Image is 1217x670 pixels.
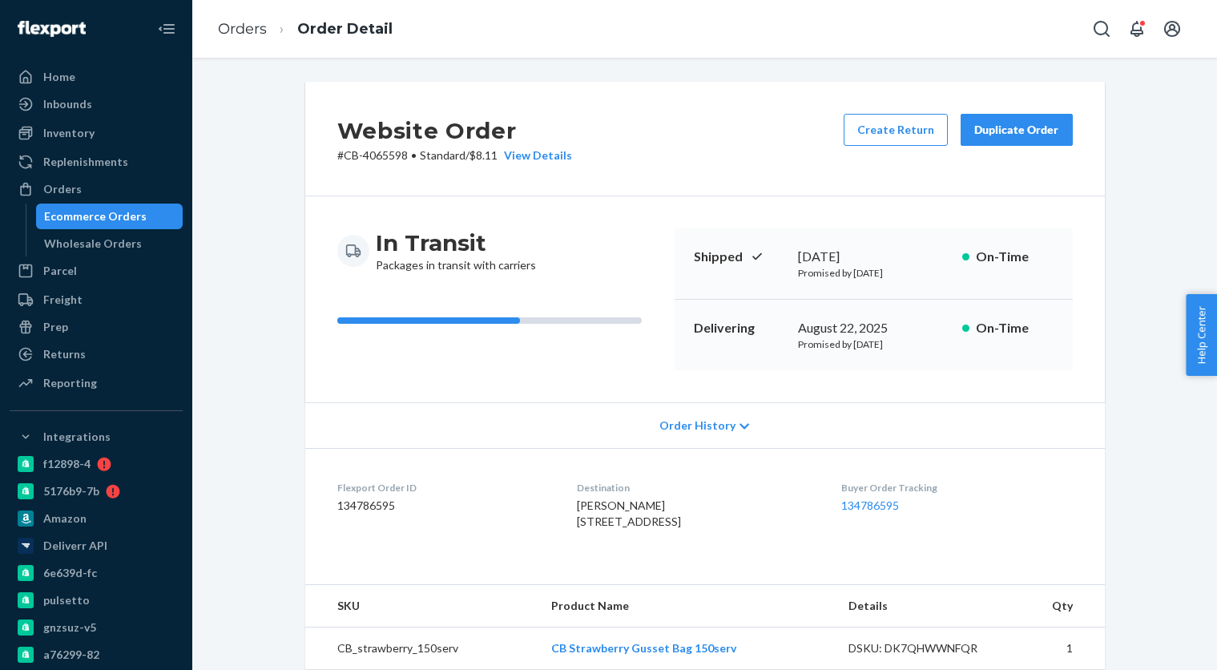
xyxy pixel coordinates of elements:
[10,287,183,313] a: Freight
[10,560,183,586] a: 6e639d-fc
[10,451,183,477] a: f12898-4
[43,69,75,85] div: Home
[337,147,572,163] p: # CB-4065598 / $8.11
[43,620,96,636] div: gnzsuz-v5
[36,204,183,229] a: Ecommerce Orders
[10,424,183,450] button: Integrations
[10,176,183,202] a: Orders
[10,587,183,613] a: pulsetto
[10,642,183,668] a: a76299-82
[305,628,539,670] td: CB_strawberry_150serv
[43,319,68,335] div: Prep
[10,64,183,90] a: Home
[974,122,1059,138] div: Duplicate Order
[43,96,92,112] div: Inbounds
[10,506,183,531] a: Amazon
[976,319,1054,337] p: On-Time
[337,481,551,494] dt: Flexport Order ID
[577,498,681,528] span: [PERSON_NAME] [STREET_ADDRESS]
[43,511,87,527] div: Amazon
[205,6,405,53] ol: breadcrumbs
[659,418,735,434] span: Order History
[10,149,183,175] a: Replenishments
[151,13,183,45] button: Close Navigation
[961,114,1073,146] button: Duplicate Order
[841,498,899,512] a: 134786595
[411,148,417,162] span: •
[10,120,183,146] a: Inventory
[1012,628,1105,670] td: 1
[538,585,836,628] th: Product Name
[376,228,536,257] h3: In Transit
[43,483,99,499] div: 5176b9-7b
[10,91,183,117] a: Inbounds
[18,21,86,37] img: Flexport logo
[10,615,183,640] a: gnzsuz-v5
[10,314,183,340] a: Prep
[337,498,551,514] dd: 134786595
[577,481,816,494] dt: Destination
[1156,13,1188,45] button: Open account menu
[1121,13,1153,45] button: Open notifications
[218,20,267,38] a: Orders
[694,248,785,266] p: Shipped
[420,148,465,162] span: Standard
[798,248,949,266] div: [DATE]
[1086,13,1118,45] button: Open Search Box
[43,647,99,663] div: a76299-82
[297,20,393,38] a: Order Detail
[44,236,142,252] div: Wholesale Orders
[305,585,539,628] th: SKU
[43,125,95,141] div: Inventory
[43,154,128,170] div: Replenishments
[43,456,91,472] div: f12898-4
[43,538,107,554] div: Deliverr API
[43,429,111,445] div: Integrations
[376,228,536,273] div: Packages in transit with carriers
[44,208,147,224] div: Ecommerce Orders
[841,481,1072,494] dt: Buyer Order Tracking
[10,370,183,396] a: Reporting
[551,641,736,655] a: CB Strawberry Gusset Bag 150serv
[498,147,572,163] button: View Details
[836,585,1012,628] th: Details
[798,266,949,280] p: Promised by [DATE]
[844,114,948,146] button: Create Return
[43,375,97,391] div: Reporting
[43,592,90,608] div: pulsetto
[43,346,86,362] div: Returns
[337,114,572,147] h2: Website Order
[848,640,999,656] div: DSKU: DK7QHWWNFQR
[43,292,83,308] div: Freight
[43,263,77,279] div: Parcel
[976,248,1054,266] p: On-Time
[1186,294,1217,376] button: Help Center
[43,565,97,581] div: 6e639d-fc
[10,533,183,559] a: Deliverr API
[36,231,183,256] a: Wholesale Orders
[798,319,949,337] div: August 22, 2025
[798,337,949,351] p: Promised by [DATE]
[10,478,183,504] a: 5176b9-7b
[10,258,183,284] a: Parcel
[1012,585,1105,628] th: Qty
[10,341,183,367] a: Returns
[694,319,785,337] p: Delivering
[43,181,82,197] div: Orders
